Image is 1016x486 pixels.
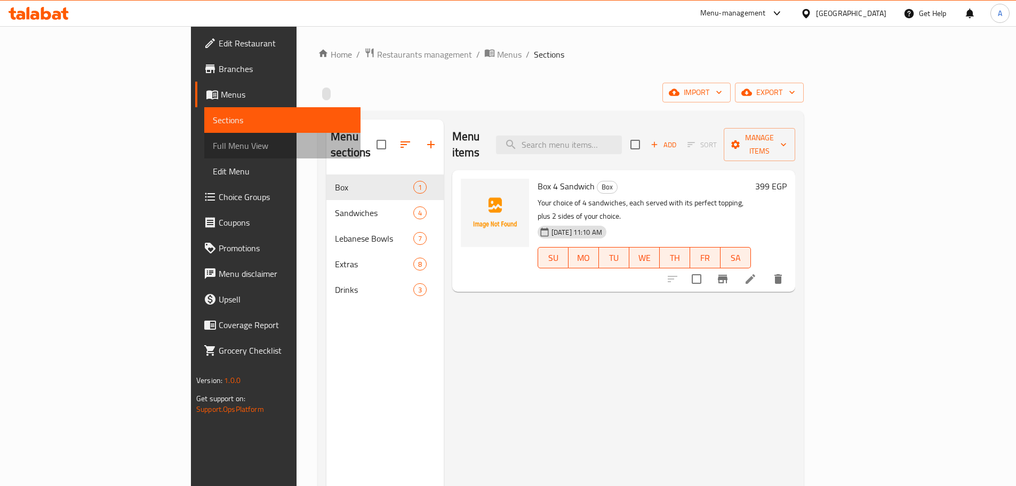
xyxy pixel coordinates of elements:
button: Add [646,137,681,153]
button: Branch-specific-item [710,266,735,292]
span: Menu disclaimer [219,267,352,280]
span: TH [664,250,686,266]
button: MO [569,247,599,268]
button: Manage items [724,128,795,161]
span: TU [603,250,625,266]
span: export [743,86,795,99]
div: [GEOGRAPHIC_DATA] [816,7,886,19]
div: Menu-management [700,7,766,20]
span: 7 [414,234,426,244]
div: items [413,258,427,270]
span: SA [725,250,747,266]
span: Coupons [219,216,352,229]
span: Coverage Report [219,318,352,331]
li: / [526,48,530,61]
div: Drinks3 [326,277,444,302]
span: Upsell [219,293,352,306]
a: Edit Restaurant [195,30,361,56]
nav: Menu sections [326,170,444,307]
span: Box [335,181,413,194]
div: Box1 [326,174,444,200]
button: import [662,83,731,102]
span: Box [597,181,617,193]
span: 8 [414,259,426,269]
a: Full Menu View [204,133,361,158]
div: Sandwiches4 [326,200,444,226]
a: Grocery Checklist [195,338,361,363]
a: Branches [195,56,361,82]
nav: breadcrumb [318,47,804,61]
span: 4 [414,208,426,218]
span: Grocery Checklist [219,344,352,357]
a: Coverage Report [195,312,361,338]
div: items [413,206,427,219]
span: import [671,86,722,99]
span: Edit Menu [213,165,352,178]
a: Support.OpsPlatform [196,402,264,416]
a: Upsell [195,286,361,312]
span: Sort sections [393,132,418,157]
a: Menu disclaimer [195,261,361,286]
div: Lebanese Bowls7 [326,226,444,251]
button: WE [629,247,660,268]
input: search [496,136,622,154]
span: Branches [219,62,352,75]
img: Box 4 Sandwich [461,179,529,247]
span: Full Menu View [213,139,352,152]
span: Promotions [219,242,352,254]
a: Restaurants management [364,47,472,61]
p: Your choice of 4 sandwiches, each served with its perfect topping, plus 2 sides of your choice. [538,196,751,223]
span: Choice Groups [219,190,352,203]
span: Menus [497,48,522,61]
span: WE [634,250,655,266]
span: Select all sections [370,133,393,156]
span: Edit Restaurant [219,37,352,50]
a: Edit menu item [744,273,757,285]
span: MO [573,250,595,266]
a: Promotions [195,235,361,261]
a: Sections [204,107,361,133]
span: Manage items [732,131,787,158]
span: Select section first [681,137,724,153]
div: Extras [335,258,413,270]
span: [DATE] 11:10 AM [547,227,606,237]
div: Extras8 [326,251,444,277]
div: Box [597,181,618,194]
span: 1 [414,182,426,193]
span: Lebanese Bowls [335,232,413,245]
span: Sections [213,114,352,126]
span: Add [649,139,678,151]
h6: 399 EGP [755,179,787,194]
h2: Menu items [452,129,483,161]
div: items [413,283,427,296]
button: SA [721,247,751,268]
button: SU [538,247,569,268]
span: Get support on: [196,392,245,405]
a: Edit Menu [204,158,361,184]
span: Menus [221,88,352,101]
li: / [476,48,480,61]
span: Sections [534,48,564,61]
span: Select section [624,133,646,156]
a: Menus [195,82,361,107]
span: Select to update [685,268,708,290]
button: FR [690,247,721,268]
a: Choice Groups [195,184,361,210]
button: Add section [418,132,444,157]
div: items [413,232,427,245]
div: items [413,181,427,194]
span: FR [694,250,716,266]
span: Drinks [335,283,413,296]
span: Sandwiches [335,206,413,219]
span: A [998,7,1002,19]
span: Version: [196,373,222,387]
span: 1.0.0 [224,373,241,387]
button: TH [660,247,690,268]
button: delete [765,266,791,292]
span: 3 [414,285,426,295]
span: Add item [646,137,681,153]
